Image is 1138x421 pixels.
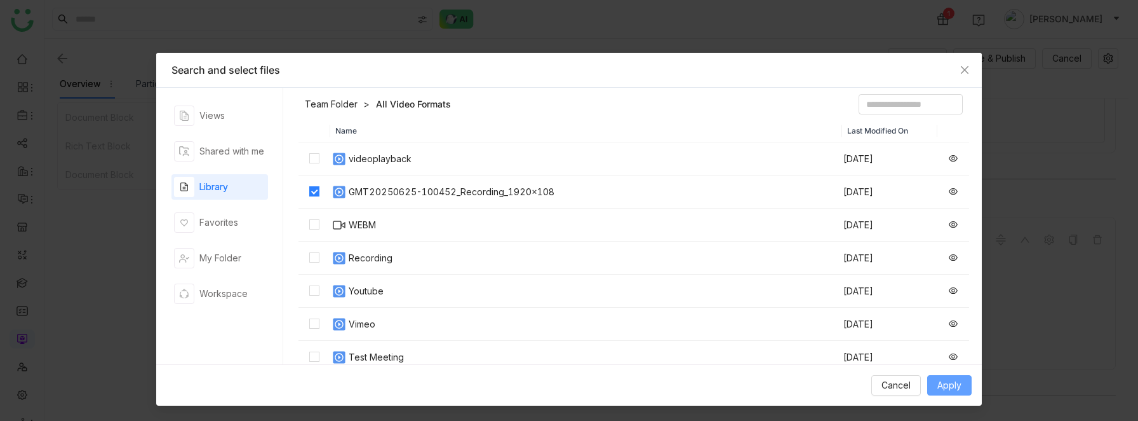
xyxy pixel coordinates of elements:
[349,284,384,298] div: Youtube
[842,209,937,242] td: [DATE]
[842,142,937,176] td: [DATE]
[871,375,921,396] button: Cancel
[937,378,961,392] span: Apply
[947,53,982,87] button: Close
[349,251,392,265] div: Recording
[331,217,347,233] img: webm.svg
[927,375,972,396] button: Apply
[881,378,911,392] span: Cancel
[331,184,347,200] img: mp4.svg
[376,98,451,111] a: All Video Formats
[349,152,412,166] div: videoplayback
[305,98,358,111] a: Team Folder
[199,109,225,123] div: Views
[842,176,937,209] td: [DATE]
[349,317,375,331] div: Vimeo
[842,275,937,308] td: [DATE]
[331,251,347,266] img: mp4.svg
[331,317,347,332] img: mp4.svg
[331,284,347,299] img: mp4.svg
[199,216,238,230] div: Favorites
[349,185,554,199] div: GMT20250625-100452_Recording_1920x108
[842,341,937,374] td: [DATE]
[330,120,842,142] th: Name
[199,287,248,301] div: Workspace
[199,251,241,265] div: My Folder
[331,350,347,365] img: mp4.svg
[199,144,264,158] div: Shared with me
[842,242,937,275] td: [DATE]
[349,218,376,232] div: WEBM
[349,350,404,364] div: Test Meeting
[331,151,347,167] img: mp4.svg
[199,180,228,194] div: Library
[842,308,937,341] td: [DATE]
[842,120,937,142] th: Last Modified On
[171,63,967,77] div: Search and select files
